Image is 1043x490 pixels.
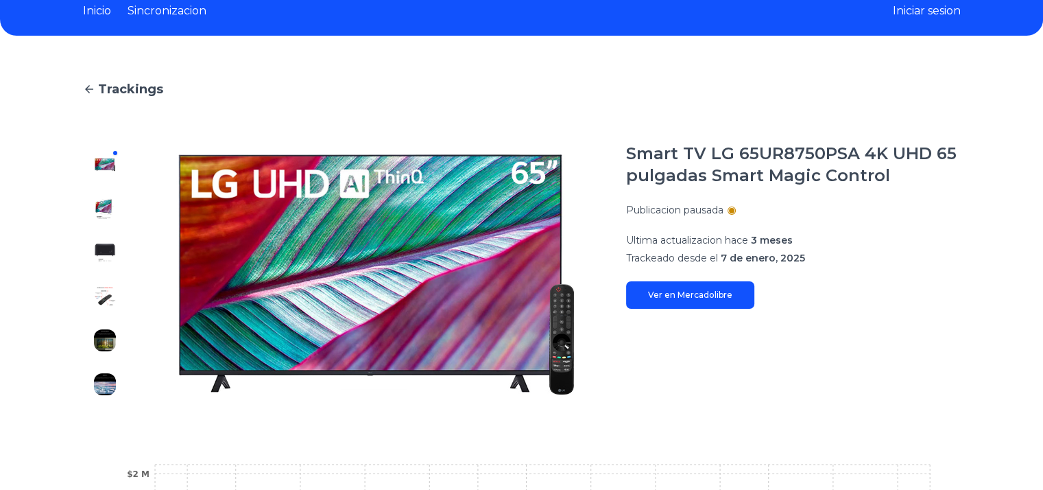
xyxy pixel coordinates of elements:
h1: Smart TV LG 65UR8750PSA 4K UHD 65 pulgadas Smart Magic Control [626,143,961,187]
img: Smart TV LG 65UR8750PSA 4K UHD 65 pulgadas Smart Magic Control [94,373,116,395]
img: Smart TV LG 65UR8750PSA 4K UHD 65 pulgadas Smart Magic Control [154,143,599,406]
a: Inicio [83,3,111,19]
img: Smart TV LG 65UR8750PSA 4K UHD 65 pulgadas Smart Magic Control [94,154,116,176]
img: Smart TV LG 65UR8750PSA 4K UHD 65 pulgadas Smart Magic Control [94,242,116,264]
a: Trackings [83,80,961,99]
span: Trackeado desde el [626,252,718,264]
span: Trackings [98,80,163,99]
span: 7 de enero, 2025 [721,252,805,264]
a: Sincronizacion [128,3,206,19]
tspan: $2 M [127,469,149,479]
span: Ultima actualizacion hace [626,234,748,246]
img: Smart TV LG 65UR8750PSA 4K UHD 65 pulgadas Smart Magic Control [94,198,116,220]
a: Ver en Mercadolibre [626,281,754,309]
img: Smart TV LG 65UR8750PSA 4K UHD 65 pulgadas Smart Magic Control [94,329,116,351]
span: 3 meses [751,234,793,246]
button: Iniciar sesion [893,3,961,19]
p: Publicacion pausada [626,203,723,217]
img: Smart TV LG 65UR8750PSA 4K UHD 65 pulgadas Smart Magic Control [94,285,116,307]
